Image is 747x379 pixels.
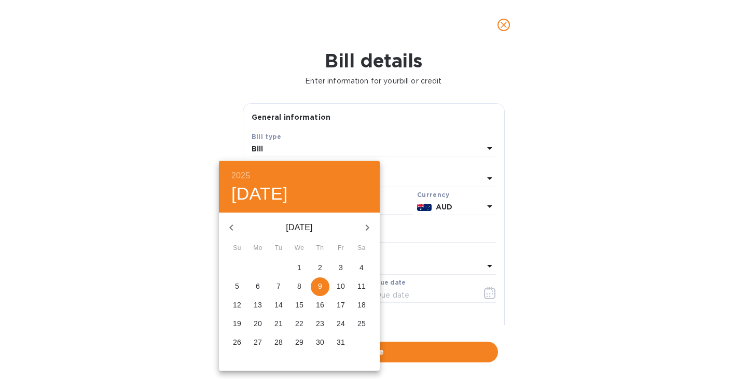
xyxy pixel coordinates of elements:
[256,281,260,291] p: 6
[269,333,288,352] button: 28
[269,315,288,333] button: 21
[233,337,241,347] p: 26
[290,259,309,277] button: 1
[352,277,371,296] button: 11
[248,296,267,315] button: 13
[311,296,329,315] button: 16
[290,333,309,352] button: 29
[318,281,322,291] p: 9
[276,281,281,291] p: 7
[311,315,329,333] button: 23
[248,333,267,352] button: 27
[297,281,301,291] p: 8
[269,277,288,296] button: 7
[316,337,324,347] p: 30
[269,243,288,254] span: Tu
[228,296,246,315] button: 12
[228,277,246,296] button: 5
[231,183,288,205] button: [DATE]
[248,277,267,296] button: 6
[331,315,350,333] button: 24
[248,243,267,254] span: Mo
[274,318,283,329] p: 21
[244,221,355,234] p: [DATE]
[254,318,262,329] p: 20
[337,337,345,347] p: 31
[359,262,364,273] p: 4
[228,243,246,254] span: Su
[231,169,250,183] button: 2025
[228,333,246,352] button: 26
[357,281,366,291] p: 11
[297,262,301,273] p: 1
[254,300,262,310] p: 13
[316,318,324,329] p: 23
[352,243,371,254] span: Sa
[316,300,324,310] p: 16
[331,296,350,315] button: 17
[233,318,241,329] p: 19
[274,337,283,347] p: 28
[331,277,350,296] button: 10
[337,300,345,310] p: 17
[337,318,345,329] p: 24
[311,277,329,296] button: 9
[290,296,309,315] button: 15
[357,318,366,329] p: 25
[295,300,303,310] p: 15
[311,243,329,254] span: Th
[269,296,288,315] button: 14
[311,333,329,352] button: 30
[248,315,267,333] button: 20
[254,337,262,347] p: 27
[352,259,371,277] button: 4
[318,262,322,273] p: 2
[331,333,350,352] button: 31
[290,315,309,333] button: 22
[337,281,345,291] p: 10
[352,296,371,315] button: 18
[274,300,283,310] p: 14
[228,315,246,333] button: 19
[311,259,329,277] button: 2
[290,277,309,296] button: 8
[339,262,343,273] p: 3
[357,300,366,310] p: 18
[331,259,350,277] button: 3
[235,281,239,291] p: 5
[295,337,303,347] p: 29
[233,300,241,310] p: 12
[295,318,303,329] p: 22
[352,315,371,333] button: 25
[290,243,309,254] span: We
[331,243,350,254] span: Fr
